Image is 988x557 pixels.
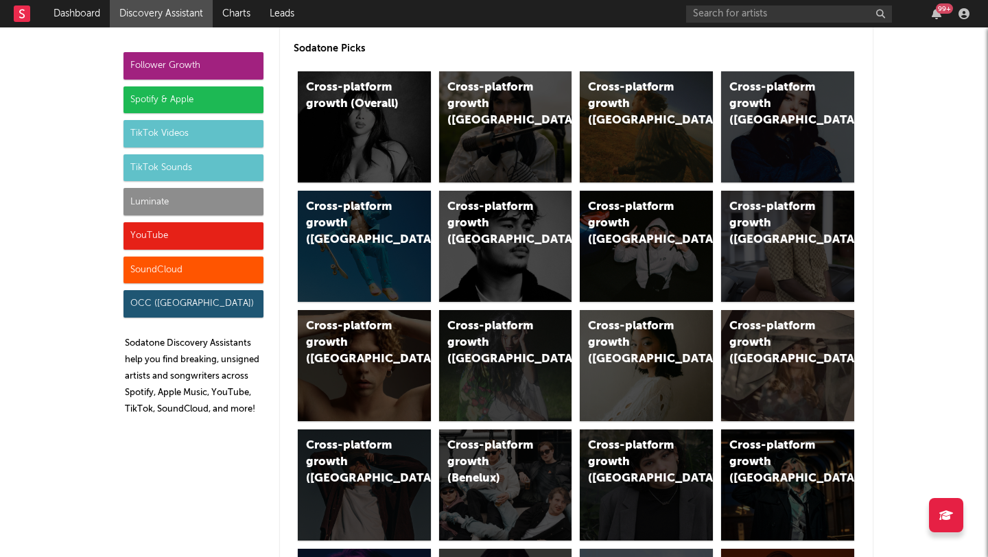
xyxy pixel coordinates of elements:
[306,199,399,248] div: Cross-platform growth ([GEOGRAPHIC_DATA])
[123,222,263,250] div: YouTube
[123,120,263,147] div: TikTok Videos
[298,429,431,541] a: Cross-platform growth ([GEOGRAPHIC_DATA])
[580,429,713,541] a: Cross-platform growth ([GEOGRAPHIC_DATA])
[721,429,854,541] a: Cross-platform growth ([GEOGRAPHIC_DATA])
[721,310,854,421] a: Cross-platform growth ([GEOGRAPHIC_DATA])
[588,199,681,248] div: Cross-platform growth ([GEOGRAPHIC_DATA]/GSA)
[447,318,541,368] div: Cross-platform growth ([GEOGRAPHIC_DATA])
[729,80,823,129] div: Cross-platform growth ([GEOGRAPHIC_DATA])
[588,318,681,368] div: Cross-platform growth ([GEOGRAPHIC_DATA])
[306,318,399,368] div: Cross-platform growth ([GEOGRAPHIC_DATA])
[123,257,263,284] div: SoundCloud
[306,438,399,487] div: Cross-platform growth ([GEOGRAPHIC_DATA])
[439,71,572,182] a: Cross-platform growth ([GEOGRAPHIC_DATA])
[580,310,713,421] a: Cross-platform growth ([GEOGRAPHIC_DATA])
[729,318,823,368] div: Cross-platform growth ([GEOGRAPHIC_DATA])
[932,8,941,19] button: 99+
[123,188,263,215] div: Luminate
[447,199,541,248] div: Cross-platform growth ([GEOGRAPHIC_DATA])
[936,3,953,14] div: 99 +
[686,5,892,23] input: Search for artists
[447,80,541,129] div: Cross-platform growth ([GEOGRAPHIC_DATA])
[439,310,572,421] a: Cross-platform growth ([GEOGRAPHIC_DATA])
[306,80,399,112] div: Cross-platform growth (Overall)
[588,80,681,129] div: Cross-platform growth ([GEOGRAPHIC_DATA])
[123,86,263,114] div: Spotify & Apple
[298,310,431,421] a: Cross-platform growth ([GEOGRAPHIC_DATA])
[298,71,431,182] a: Cross-platform growth (Overall)
[729,199,823,248] div: Cross-platform growth ([GEOGRAPHIC_DATA])
[580,191,713,302] a: Cross-platform growth ([GEOGRAPHIC_DATA]/GSA)
[123,290,263,318] div: OCC ([GEOGRAPHIC_DATA])
[298,191,431,302] a: Cross-platform growth ([GEOGRAPHIC_DATA])
[447,438,541,487] div: Cross-platform growth (Benelux)
[294,40,859,57] p: Sodatone Picks
[125,335,263,418] p: Sodatone Discovery Assistants help you find breaking, unsigned artists and songwriters across Spo...
[439,191,572,302] a: Cross-platform growth ([GEOGRAPHIC_DATA])
[721,191,854,302] a: Cross-platform growth ([GEOGRAPHIC_DATA])
[439,429,572,541] a: Cross-platform growth (Benelux)
[123,154,263,182] div: TikTok Sounds
[721,71,854,182] a: Cross-platform growth ([GEOGRAPHIC_DATA])
[580,71,713,182] a: Cross-platform growth ([GEOGRAPHIC_DATA])
[729,438,823,487] div: Cross-platform growth ([GEOGRAPHIC_DATA])
[588,438,681,487] div: Cross-platform growth ([GEOGRAPHIC_DATA])
[123,52,263,80] div: Follower Growth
